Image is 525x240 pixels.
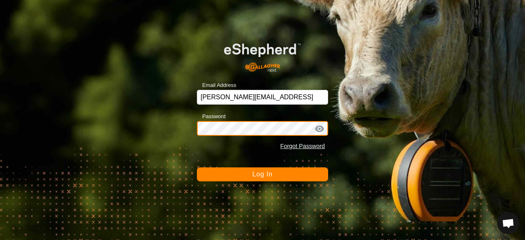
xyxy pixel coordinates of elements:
[197,81,236,89] label: Email Address
[197,90,328,105] input: Email Address
[252,171,272,178] span: Log In
[197,112,226,121] label: Password
[210,32,315,77] img: E-shepherd Logo
[497,212,519,234] div: Open chat
[197,167,328,181] button: Log In
[280,143,325,149] a: Forgot Password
